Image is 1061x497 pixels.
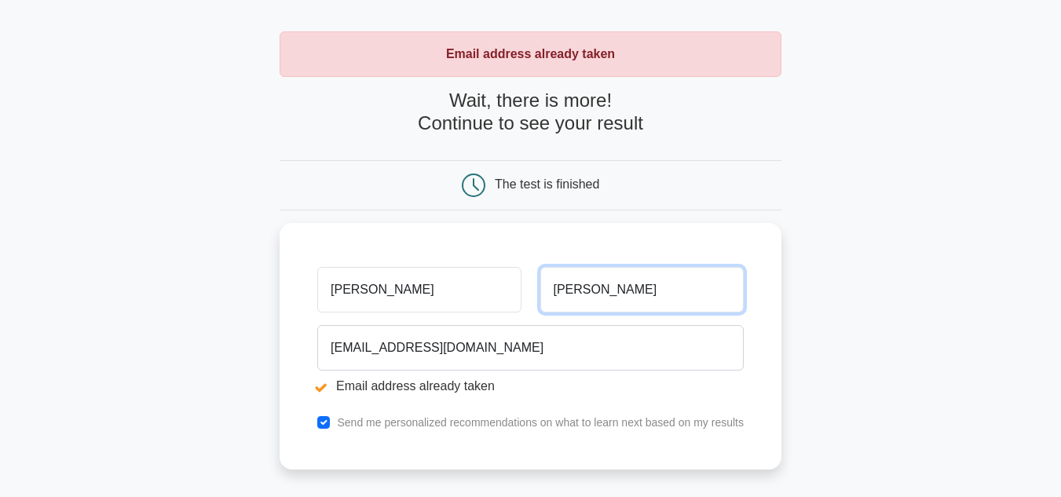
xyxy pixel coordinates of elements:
li: Email address already taken [317,377,744,396]
input: Email [317,325,744,371]
input: First name [317,267,521,312]
div: The test is finished [495,177,599,191]
strong: Email address already taken [446,47,615,60]
input: Last name [540,267,744,312]
h4: Wait, there is more! Continue to see your result [280,90,781,135]
label: Send me personalized recommendations on what to learn next based on my results [337,416,744,429]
